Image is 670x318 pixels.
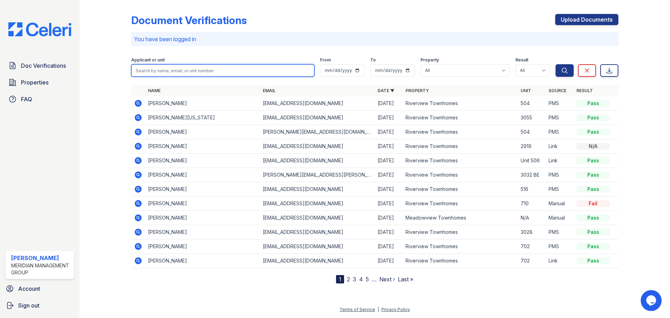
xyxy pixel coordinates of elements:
td: 3032 BE [518,168,546,182]
div: Pass [576,171,610,178]
a: 3 [353,276,356,283]
td: Riverview Townhomes [403,239,518,254]
td: PMS [546,168,574,182]
span: Account [18,284,40,293]
a: Privacy Policy [381,307,410,312]
a: 4 [359,276,363,283]
label: Applicant or unit [131,57,165,63]
td: Riverview Townhomes [403,96,518,111]
td: Riverview Townhomes [403,225,518,239]
td: 2919 [518,139,546,154]
td: [PERSON_NAME] [145,154,260,168]
td: [DATE] [375,96,403,111]
td: [EMAIL_ADDRESS][DOMAIN_NAME] [260,182,375,197]
td: [DATE] [375,139,403,154]
span: FAQ [21,95,32,103]
iframe: chat widget [641,290,663,311]
td: [PERSON_NAME] [145,254,260,268]
td: Riverview Townhomes [403,111,518,125]
td: Riverview Townhomes [403,254,518,268]
td: Riverview Townhomes [403,139,518,154]
td: PMS [546,125,574,139]
td: PMS [546,239,574,254]
td: Unit 506 [518,154,546,168]
p: You have been logged in [134,35,616,43]
label: To [370,57,376,63]
td: [PERSON_NAME] [145,211,260,225]
a: Sign out [3,298,77,312]
div: Pass [576,114,610,121]
a: Unit [521,88,531,93]
td: [PERSON_NAME] [145,125,260,139]
td: [EMAIL_ADDRESS][DOMAIN_NAME] [260,197,375,211]
div: Meridian Management Group [11,262,71,276]
td: N/A [518,211,546,225]
td: 702 [518,239,546,254]
td: 504 [518,125,546,139]
td: Riverview Townhomes [403,197,518,211]
a: Account [3,282,77,296]
div: Fail [576,200,610,207]
td: Link [546,254,574,268]
td: 702 [518,254,546,268]
span: … [372,275,377,283]
td: [DATE] [375,125,403,139]
td: 504 [518,96,546,111]
td: PMS [546,225,574,239]
td: [EMAIL_ADDRESS][DOMAIN_NAME] [260,139,375,154]
td: [DATE] [375,239,403,254]
div: 1 [336,275,344,283]
a: Source [549,88,566,93]
a: Name [148,88,161,93]
td: Link [546,139,574,154]
td: [PERSON_NAME] [145,239,260,254]
td: PMS [546,111,574,125]
a: Result [576,88,593,93]
td: Riverview Townhomes [403,154,518,168]
td: [PERSON_NAME] [145,139,260,154]
a: Doc Verifications [6,59,74,73]
td: PMS [546,182,574,197]
div: Pass [576,257,610,264]
td: [EMAIL_ADDRESS][DOMAIN_NAME] [260,239,375,254]
a: Property [405,88,429,93]
td: Riverview Townhomes [403,168,518,182]
td: [DATE] [375,154,403,168]
div: N/A [576,143,610,150]
div: | [378,307,379,312]
td: PMS [546,96,574,111]
td: Link [546,154,574,168]
td: [PERSON_NAME][US_STATE] [145,111,260,125]
div: [PERSON_NAME] [11,254,71,262]
td: Riverview Townhomes [403,125,518,139]
td: [DATE] [375,182,403,197]
a: Email [263,88,276,93]
td: 710 [518,197,546,211]
div: Pass [576,186,610,193]
a: 5 [366,276,369,283]
td: [PERSON_NAME][EMAIL_ADDRESS][DOMAIN_NAME] [260,125,375,139]
td: 516 [518,182,546,197]
img: CE_Logo_Blue-a8612792a0a2168367f1c8372b55b34899dd931a85d93a1a3d3e32e68fde9ad4.png [3,22,77,36]
span: Doc Verifications [21,61,66,70]
td: [DATE] [375,111,403,125]
div: Pass [576,100,610,107]
td: [PERSON_NAME][EMAIL_ADDRESS][PERSON_NAME][DOMAIN_NAME] [260,168,375,182]
td: [PERSON_NAME] [145,182,260,197]
td: [EMAIL_ADDRESS][DOMAIN_NAME] [260,211,375,225]
td: [PERSON_NAME] [145,225,260,239]
td: 3028 [518,225,546,239]
td: Riverview Townhomes [403,182,518,197]
td: [PERSON_NAME] [145,96,260,111]
a: Next › [379,276,395,283]
td: [DATE] [375,211,403,225]
td: [EMAIL_ADDRESS][DOMAIN_NAME] [260,111,375,125]
div: Document Verifications [131,14,247,27]
a: Upload Documents [555,14,618,25]
td: [EMAIL_ADDRESS][DOMAIN_NAME] [260,254,375,268]
a: Date ▼ [378,88,394,93]
a: Terms of Service [340,307,375,312]
td: Meadowview Townhomes [403,211,518,225]
span: Properties [21,78,49,87]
